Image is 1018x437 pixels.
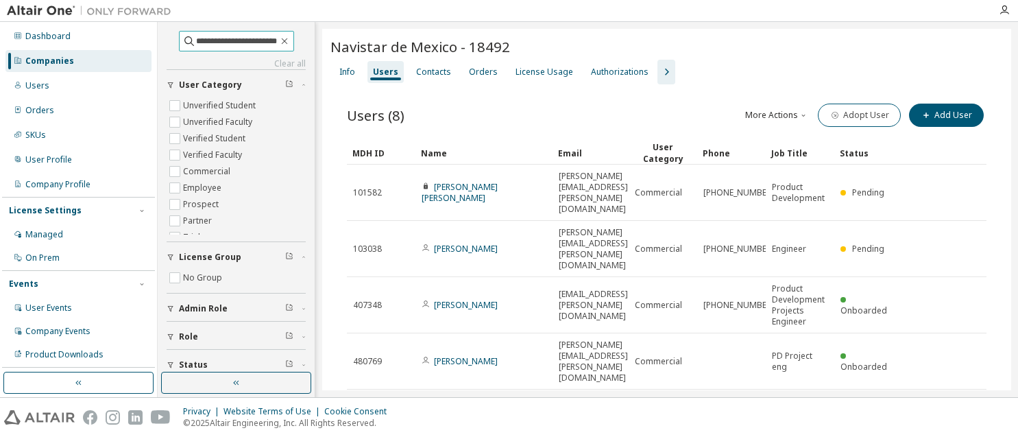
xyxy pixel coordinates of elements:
[469,67,498,78] div: Orders
[83,410,97,425] img: facebook.svg
[25,229,63,240] div: Managed
[434,299,498,311] a: [PERSON_NAME]
[25,154,72,165] div: User Profile
[852,187,884,198] span: Pending
[25,56,74,67] div: Companies
[179,252,241,263] span: License Group
[167,350,306,380] button: Status
[183,270,225,286] label: No Group
[183,406,223,417] div: Privacy
[285,80,293,91] span: Clear filter
[179,359,208,370] span: Status
[559,289,628,322] span: [EMAIL_ADDRESS][PERSON_NAME][DOMAIN_NAME]
[179,303,228,314] span: Admin Role
[25,326,90,337] div: Company Events
[909,104,984,127] button: Add User
[167,70,306,100] button: User Category
[128,410,143,425] img: linkedin.svg
[183,97,258,114] label: Unverified Student
[772,283,828,327] span: Product Development Projects Engineer
[223,406,324,417] div: Website Terms of Use
[840,305,887,316] span: Onboarded
[347,106,404,125] span: Users (8)
[25,179,90,190] div: Company Profile
[167,322,306,352] button: Role
[558,142,623,164] div: Email
[179,331,198,342] span: Role
[635,300,682,311] span: Commercial
[25,130,46,141] div: SKUs
[183,229,203,246] label: Trial
[703,300,774,311] span: [PHONE_NUMBER]
[167,242,306,272] button: License Group
[9,205,82,216] div: License Settings
[421,142,547,164] div: Name
[559,171,628,215] span: [PERSON_NAME][EMAIL_ADDRESS][PERSON_NAME][DOMAIN_NAME]
[183,196,221,213] label: Prospect
[353,244,382,255] span: 103038
[635,356,682,367] span: Commercial
[635,244,682,255] span: Commercial
[4,410,75,425] img: altair_logo.svg
[771,142,829,164] div: Job Title
[183,130,248,147] label: Verified Student
[25,349,104,360] div: Product Downloads
[772,244,806,255] span: Engineer
[559,227,628,271] span: [PERSON_NAME][EMAIL_ADDRESS][PERSON_NAME][DOMAIN_NAME]
[151,410,171,425] img: youtube.svg
[183,147,245,163] label: Verified Faculty
[25,31,71,42] div: Dashboard
[373,67,398,78] div: Users
[183,114,255,130] label: Unverified Faculty
[703,187,774,198] span: [PHONE_NUMBER]
[285,331,293,342] span: Clear filter
[353,356,382,367] span: 480769
[330,37,510,56] span: Navistar de Mexico - 18492
[285,359,293,370] span: Clear filter
[179,80,242,91] span: User Category
[353,187,382,198] span: 101582
[25,105,54,116] div: Orders
[591,67,649,78] div: Authorizations
[852,243,884,255] span: Pending
[25,252,60,263] div: On Prem
[339,67,355,78] div: Info
[416,67,451,78] div: Contacts
[840,142,897,164] div: Status
[285,303,293,314] span: Clear filter
[7,4,178,18] img: Altair One
[818,104,901,127] button: Adopt User
[744,104,810,127] button: More Actions
[352,142,410,164] div: MDH ID
[703,244,774,255] span: [PHONE_NUMBER]
[106,410,120,425] img: instagram.svg
[703,142,760,164] div: Phone
[434,243,498,255] a: [PERSON_NAME]
[25,303,72,314] div: User Events
[422,181,498,204] a: [PERSON_NAME] [PERSON_NAME]
[324,406,395,417] div: Cookie Consent
[183,213,215,229] label: Partner
[183,180,224,196] label: Employee
[634,141,692,165] div: User Category
[183,417,395,429] p: © 2025 Altair Engineering, Inc. All Rights Reserved.
[285,252,293,263] span: Clear filter
[635,187,682,198] span: Commercial
[772,351,828,373] span: PD Project eng
[9,279,38,290] div: Events
[167,294,306,324] button: Admin Role
[353,300,382,311] span: 407348
[434,355,498,367] a: [PERSON_NAME]
[559,340,628,383] span: [PERSON_NAME][EMAIL_ADDRESS][PERSON_NAME][DOMAIN_NAME]
[772,182,828,204] span: Product Development
[840,361,887,373] span: Onboarded
[167,58,306,69] a: Clear all
[25,80,49,91] div: Users
[183,163,233,180] label: Commercial
[516,67,573,78] div: License Usage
